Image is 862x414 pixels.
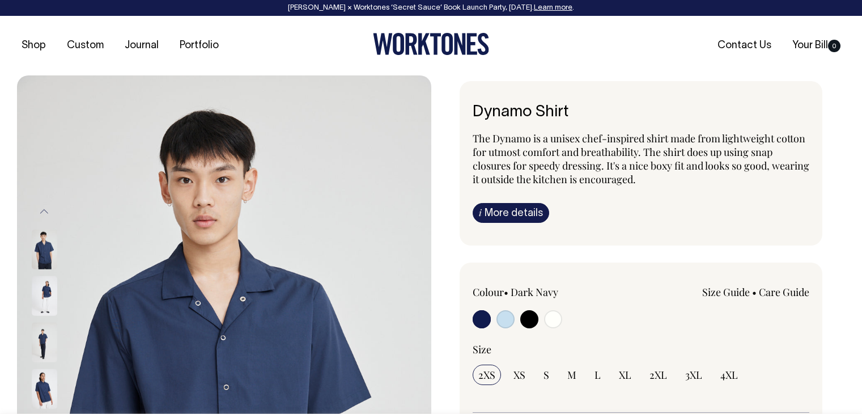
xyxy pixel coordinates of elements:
a: iMore details [473,203,549,223]
input: S [538,365,555,385]
img: dark-navy [32,230,57,269]
span: XL [619,368,631,382]
span: i [479,206,482,218]
a: Learn more [534,5,572,11]
label: Dark Navy [511,285,558,299]
a: Journal [120,36,163,55]
span: M [567,368,576,382]
span: The Dynamo is a unisex chef-inspired shirt made from lightweight cotton for utmost comfort and br... [473,132,809,186]
a: Shop [17,36,50,55]
input: 2XL [644,365,673,385]
div: [PERSON_NAME] × Worktones ‘Secret Sauce’ Book Launch Party, [DATE]. . [11,4,851,12]
span: • [504,285,508,299]
input: L [589,365,606,385]
input: 2XS [473,365,501,385]
a: Size Guide [702,285,750,299]
button: Previous [36,199,53,225]
input: M [562,365,582,385]
input: XL [613,365,637,385]
img: dark-navy [32,276,57,316]
img: dark-navy [32,323,57,362]
div: Colour [473,285,608,299]
a: Your Bill0 [788,36,845,55]
span: 3XL [685,368,702,382]
input: XS [508,365,531,385]
h1: Dynamo Shirt [473,104,810,121]
div: Size [473,343,810,356]
span: 2XS [478,368,495,382]
span: 2XL [649,368,667,382]
span: S [543,368,549,382]
span: 4XL [720,368,738,382]
a: Care Guide [759,285,809,299]
img: dark-navy [32,369,57,409]
a: Portfolio [175,36,223,55]
a: Custom [62,36,108,55]
input: 4XL [715,365,744,385]
a: Contact Us [713,36,776,55]
span: L [595,368,601,382]
span: XS [513,368,525,382]
span: 0 [828,40,840,52]
input: 3XL [680,365,708,385]
span: • [752,285,757,299]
